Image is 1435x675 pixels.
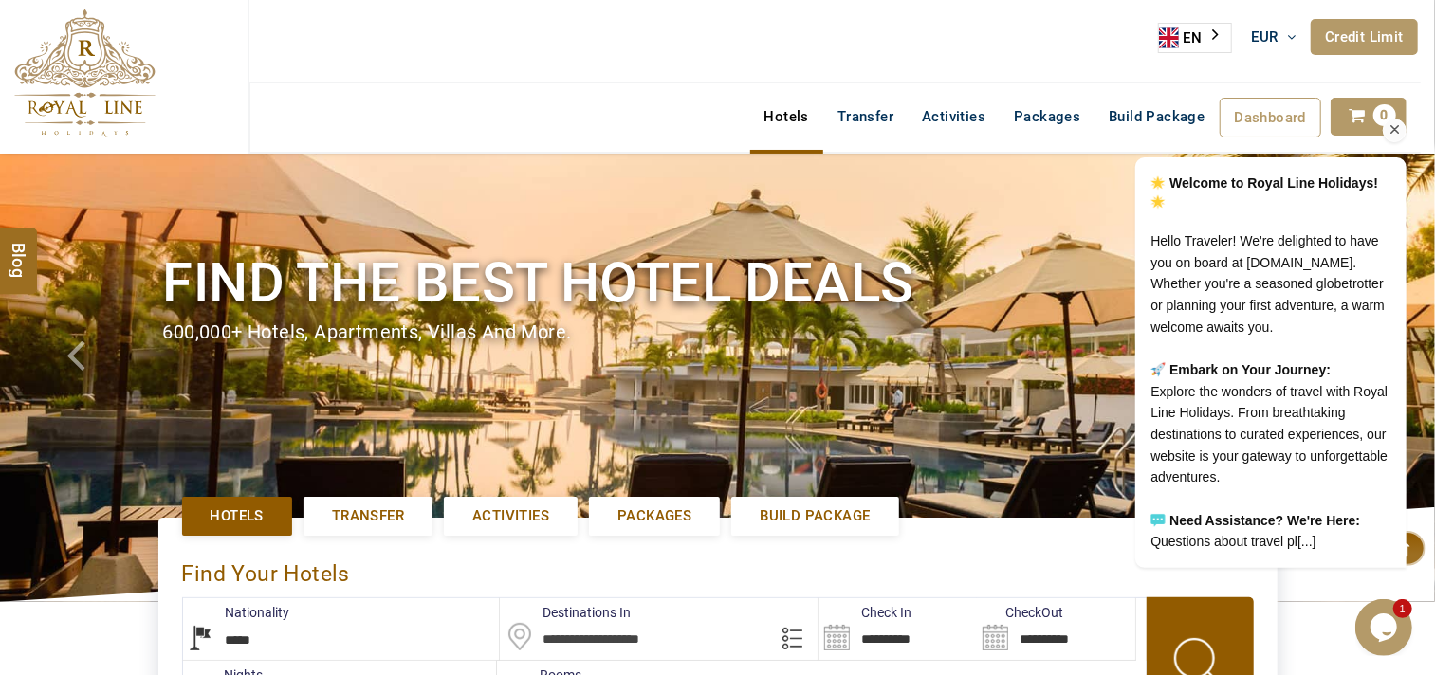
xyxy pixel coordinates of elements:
a: Packages [1000,98,1095,136]
label: Nationality [183,603,290,622]
span: Transfer [332,506,404,526]
div: Find Your Hotels [182,541,1254,597]
div: 600,000+ hotels, apartments, villas and more. [163,319,1273,346]
iframe: chat widget [1355,599,1416,656]
span: Packages [617,506,691,526]
label: Destinations In [500,603,631,622]
a: Transfer [823,98,908,136]
input: Search [977,598,1135,660]
input: Search [819,598,977,660]
label: Check In [819,603,911,622]
a: Transfer [304,497,432,536]
span: Hotels [211,506,264,526]
a: Hotels [182,497,292,536]
a: Activities [444,497,578,536]
a: Activities [908,98,1000,136]
a: Packages [589,497,720,536]
span: Build Package [760,506,870,526]
label: CheckOut [977,603,1063,622]
a: Build Package [731,497,898,536]
span: Activities [472,506,549,526]
h1: Find the best hotel deals [163,247,1273,319]
img: The Royal Line Holidays [14,9,156,137]
a: Hotels [750,98,823,136]
span: Blog [7,242,31,258]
